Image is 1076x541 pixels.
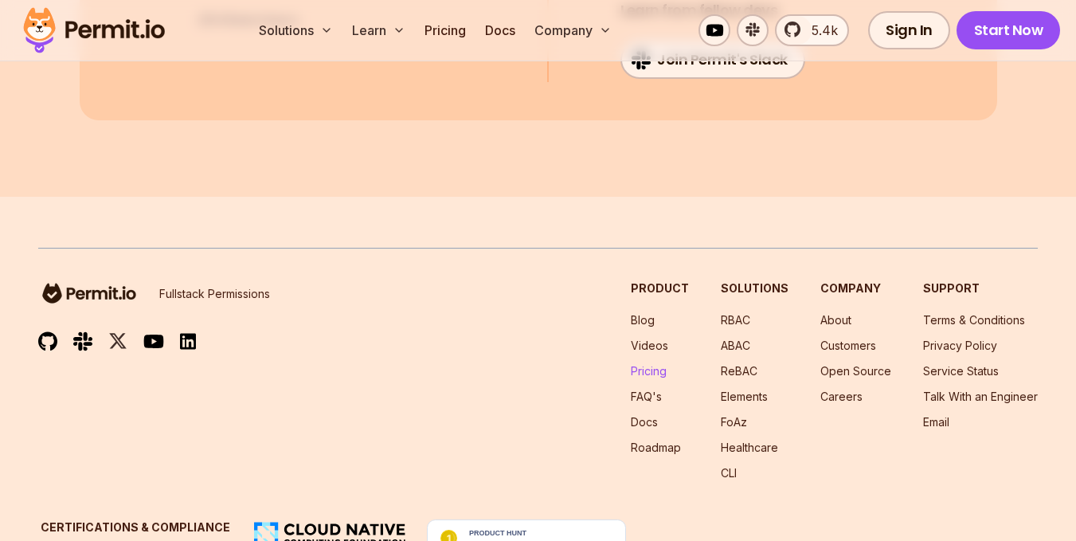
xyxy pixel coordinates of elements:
button: Learn [346,14,412,46]
button: Solutions [252,14,339,46]
a: FAQ's [631,390,662,403]
h3: Company [820,280,891,296]
a: 5.4k [775,14,849,46]
h3: Certifications & Compliance [38,519,233,535]
h3: Product [631,280,689,296]
a: Email [923,415,949,429]
h3: Solutions [721,280,788,296]
a: Elements [721,390,768,403]
a: About [820,313,851,327]
a: Docs [479,14,522,46]
a: Roadmap [631,441,681,454]
h3: Support [923,280,1038,296]
img: Permit logo [16,3,172,57]
a: Blog [631,313,655,327]
a: FoAz [721,415,747,429]
a: Pricing [418,14,472,46]
a: ReBAC [721,364,757,378]
img: linkedin [180,332,196,351]
a: Privacy Policy [923,339,997,352]
a: Talk With an Engineer [923,390,1038,403]
a: Sign In [868,11,950,49]
a: Service Status [923,364,999,378]
a: Customers [820,339,876,352]
img: github [38,331,57,351]
img: logo [38,280,140,306]
a: Open Source [820,364,891,378]
span: 5.4k [802,21,838,40]
img: youtube [143,332,164,351]
a: CLI [721,466,737,480]
a: Terms & Conditions [923,313,1025,327]
a: Start Now [957,11,1061,49]
a: RBAC [721,313,750,327]
a: Healthcare [721,441,778,454]
a: ABAC [721,339,750,352]
a: Docs [631,415,658,429]
a: Pricing [631,364,667,378]
a: Videos [631,339,668,352]
img: twitter [108,331,127,351]
p: Fullstack Permissions [159,286,270,302]
a: Careers [820,390,863,403]
button: Company [528,14,618,46]
img: slack [73,331,92,352]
